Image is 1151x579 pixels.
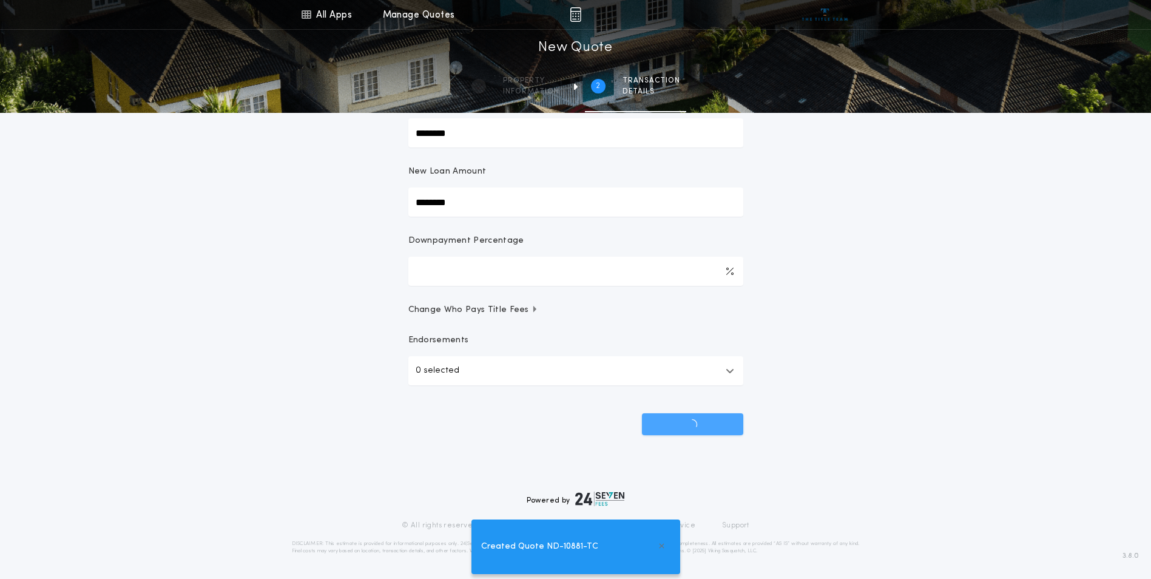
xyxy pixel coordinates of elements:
span: Transaction [623,76,680,86]
img: img [570,7,581,22]
span: Property [503,76,559,86]
button: 0 selected [408,356,743,385]
button: Change Who Pays Title Fees [408,304,743,316]
p: Downpayment Percentage [408,235,524,247]
h2: 2 [596,81,600,91]
p: 0 selected [416,364,459,378]
span: Change Who Pays Title Fees [408,304,539,316]
img: vs-icon [802,8,848,21]
input: Sale Price [408,118,743,147]
span: Created Quote ND-10881-TC [481,540,598,554]
input: New Loan Amount [408,188,743,217]
h1: New Quote [538,38,612,58]
p: New Loan Amount [408,166,487,178]
img: logo [575,492,625,506]
span: details [623,87,680,96]
div: Powered by [527,492,625,506]
span: information [503,87,559,96]
p: Endorsements [408,334,743,347]
input: Downpayment Percentage [408,257,743,286]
